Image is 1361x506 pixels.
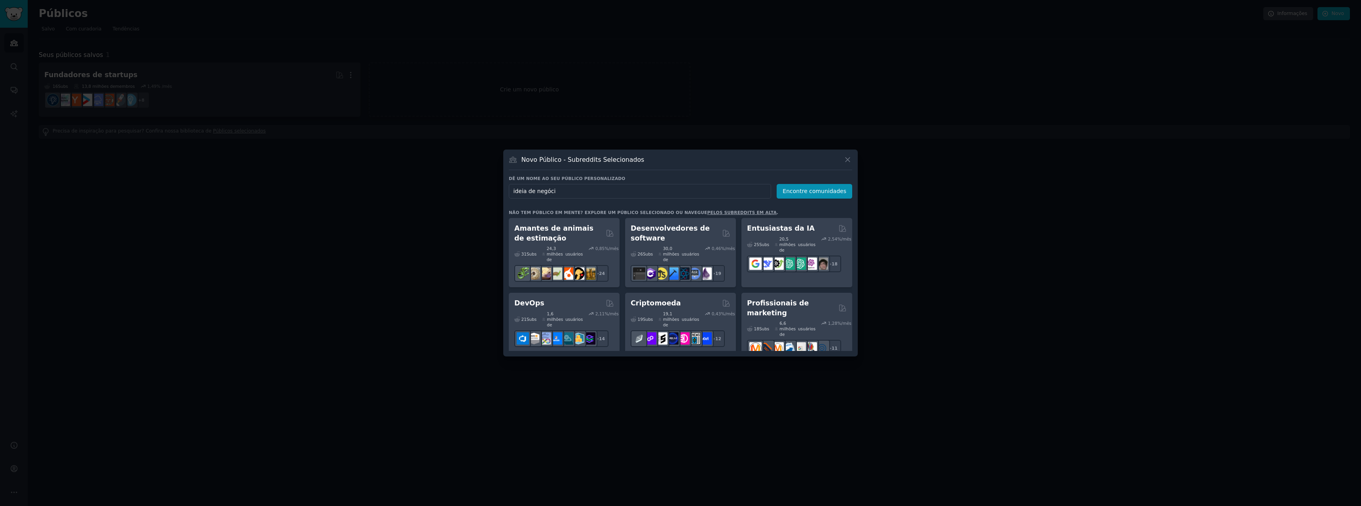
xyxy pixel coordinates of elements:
img: Marketing Online [816,342,828,354]
font: 2,54 [828,237,837,241]
img: GoogleGeminiAI [749,258,762,270]
img: web3 [666,332,679,345]
img: 0xPolígono [644,332,656,345]
font: %/mês [721,311,735,316]
img: PetAdvice [572,267,584,280]
a: pelos subreddits em alta [707,210,777,215]
font: 21 [521,317,527,322]
img: raça de cachorro [583,267,595,280]
img: Marketing por e-mail [783,342,795,354]
font: Desenvolvedores de software [631,224,710,242]
font: 19 [715,271,721,276]
img: elixir [699,267,712,280]
font: usuários [565,317,583,322]
img: Design do prompt do chatgpt [783,258,795,270]
img: Docker_DevOps [539,332,551,345]
img: CriptoNotícias [688,332,701,345]
font: 24 [599,271,605,276]
font: usuários [682,252,699,256]
img: azuredevops [517,332,529,345]
font: 11 [832,346,838,351]
img: Pergunte à Ciência da Computação [688,267,701,280]
font: 30,0 milhões de [663,246,679,262]
img: participante da etnia [655,332,667,345]
font: 0,46 [712,246,721,251]
font: 14 [599,336,605,341]
img: Pesquisa de Marketing [805,342,817,354]
img: marketing_de_conteúdo [749,342,762,354]
font: 20,5 milhões de [779,237,796,252]
font: 24,3 milhões de [547,246,563,262]
img: engenharia de plataforma [561,332,573,345]
font: 12 [715,336,721,341]
font: 19 [638,317,643,322]
font: Subs [643,317,653,322]
font: 0,85 [595,246,605,251]
font: 25 [754,242,759,247]
font: Subs [527,317,536,322]
img: OpenAIDev [805,258,817,270]
font: 31 [521,252,527,256]
font: %/mês [605,246,619,251]
font: 0,43 [712,311,721,316]
input: Escolha um nome curto, como "Profissionais de Marketing Digital" ou "Cineastas" [509,184,771,199]
font: 26 [638,252,643,256]
font: Criptomoeda [631,299,681,307]
img: Especialistas Certificados pela AWS [528,332,540,345]
font: Profissionais de marketing [747,299,809,317]
img: aprenda javascript [655,267,667,280]
img: Programação iOS [666,267,679,280]
font: 19,1 milhões de [663,311,679,327]
font: usuários [798,242,815,247]
font: %/mês [721,246,735,251]
img: bigseo [760,342,773,354]
font: usuários [798,326,815,331]
font: usuários [682,317,699,322]
img: aws_cdk [572,332,584,345]
img: anúncios do Google [794,342,806,354]
img: prompts_do_chatgpt_ [794,258,806,270]
img: finanças étnicas [633,332,645,345]
img: calopsita [561,267,573,280]
font: Dê um nome ao seu público personalizado [509,176,625,181]
font: Novo Público - Subreddits Selecionados [521,156,644,163]
img: definição_ [699,332,712,345]
img: c sustenido [644,267,656,280]
font: 2,11 [595,311,605,316]
font: 1,28 [828,321,837,326]
font: 6,6 milhões de [779,321,796,337]
font: Subs [759,242,769,247]
img: Engenheiros de plataforma [583,332,595,345]
img: Pergunte ao Marketing [771,342,784,354]
font: Encontre comunidades [783,188,846,194]
font: %/mês [837,321,851,326]
font: 18 [754,326,759,331]
font: %/mês [837,237,851,241]
img: Catálogo de ferramentas de IA [771,258,784,270]
img: defiblockchain [677,332,690,345]
img: Inteligência Artificial [816,258,828,270]
font: Amantes de animais de estimação [514,224,593,242]
font: Não tem público em mente? Explore um público selecionado ou navegue [509,210,707,215]
button: Encontre comunidades [777,184,852,199]
font: . [777,210,778,215]
font: Subs [643,252,653,256]
img: Links DevOps [550,332,562,345]
font: %/mês [605,311,619,316]
img: lagartixas-leopardo [539,267,551,280]
img: herpetologia [517,267,529,280]
img: tartaruga [550,267,562,280]
font: DevOps [514,299,544,307]
font: usuários [565,252,583,256]
font: Entusiastas da IA [747,224,815,232]
img: software [633,267,645,280]
font: Subs [527,252,536,256]
font: 1,6 milhões de [547,311,563,327]
img: reativo nativo [677,267,690,280]
font: Subs [759,326,769,331]
img: Busca Profunda [760,258,773,270]
img: bola python [528,267,540,280]
font: 18 [832,262,838,266]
